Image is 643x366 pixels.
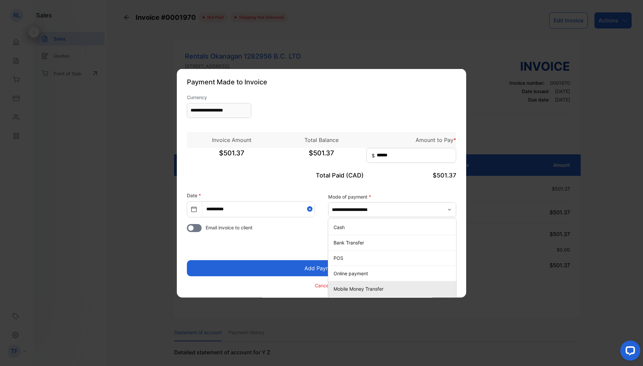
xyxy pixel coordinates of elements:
[334,224,453,231] p: Cash
[277,148,366,164] span: $501.37
[334,239,453,246] p: Bank Transfer
[315,282,330,289] p: Cancel
[187,77,456,87] p: Payment Made to Invoice
[334,254,453,262] p: POS
[206,224,253,231] span: Email invoice to client
[328,193,456,200] label: Mode of payment
[334,285,453,292] p: Mobile Money Transfer
[277,170,366,179] p: Total Paid (CAD)
[433,171,456,178] span: $501.37
[187,148,277,164] span: $501.37
[307,201,314,216] button: Close
[277,136,366,144] p: Total Balance
[615,338,643,366] iframe: LiveChat chat widget
[366,136,456,144] p: Amount to Pay
[187,93,251,100] label: Currency
[187,260,456,276] button: Add Payment
[334,270,453,277] p: Online payment
[187,136,277,144] p: Invoice Amount
[187,192,201,198] label: Date
[372,152,375,159] span: $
